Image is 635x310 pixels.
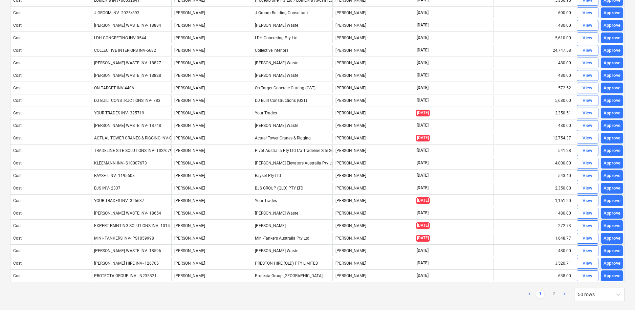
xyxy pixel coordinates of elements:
div: [PERSON_NAME] Waste [252,20,332,31]
div: [PERSON_NAME] Waste [252,120,332,131]
div: View [583,247,593,255]
div: View [583,72,593,80]
div: Cost [13,148,22,153]
span: Della Rosa [174,186,205,191]
span: Della Rosa [174,198,205,203]
div: Cost [13,223,22,228]
div: [PERSON_NAME] Waste [252,245,332,256]
div: EXPERT PAINTING SOLUTIONS INV- 1014 [94,223,170,228]
button: View [577,233,598,244]
button: Approve [601,32,623,43]
span: Della Rosa [174,148,205,153]
button: Approve [601,133,623,143]
div: View [583,222,593,230]
div: [PERSON_NAME] [332,20,413,31]
span: Della Rosa [174,123,205,128]
button: Approve [601,20,623,31]
span: [DATE] [416,173,429,178]
button: View [577,108,598,118]
div: 3,520.71 [493,258,574,269]
div: BJS INV- 2337 [94,186,121,191]
a: Page 2 [550,290,558,298]
div: Pivot Australia Pty Ltd t/a Tradeline Site Solutions [252,145,332,156]
div: [PERSON_NAME] [332,208,413,219]
span: [DATE] [416,160,429,166]
div: View [583,84,593,92]
div: Approve [604,172,621,180]
div: Actual Tower Cranes & Rigging [252,133,332,143]
div: [PERSON_NAME] WASTE INV- 18884 [94,23,161,28]
div: 272.73 [493,220,574,231]
span: [DATE] [416,22,429,28]
div: Your Trades [252,195,332,206]
button: View [577,32,598,43]
div: Cost [13,10,22,15]
span: [DATE] [416,72,429,78]
div: [PERSON_NAME] [332,58,413,68]
div: Approve [604,97,621,105]
div: [PERSON_NAME] [332,183,413,194]
div: [PERSON_NAME] [332,233,413,244]
div: 572.52 [493,83,574,93]
div: Cost [13,98,22,103]
div: [PERSON_NAME] Waste [252,58,332,68]
button: Approve [601,220,623,231]
div: [PERSON_NAME] Waste [252,70,332,81]
div: Approve [604,9,621,17]
div: Approve [604,59,621,67]
a: Page 1 is your current page [536,290,544,298]
div: Approve [604,72,621,80]
div: ON TARGET INV-4406 [94,86,134,90]
div: 480.00 [493,245,574,256]
div: View [583,22,593,29]
span: Della Rosa [174,48,205,53]
button: View [577,195,598,206]
button: View [577,7,598,18]
span: Della Rosa [174,86,205,90]
div: [PERSON_NAME] HIRE INV- 126765 [94,261,159,266]
a: Previous page [525,290,533,298]
div: Approve [604,235,621,242]
div: View [583,172,593,180]
button: Approve [601,158,623,169]
span: Della Rosa [174,223,205,228]
div: 480.00 [493,20,574,31]
div: [PERSON_NAME] WASTE INV- 18748 [94,123,161,128]
div: [PERSON_NAME] WASTE INV- 18828 [94,73,161,78]
div: Approve [604,84,621,92]
span: Della Rosa [174,273,205,278]
button: View [577,258,598,269]
div: View [583,159,593,167]
button: View [577,95,598,106]
span: Della Rosa [174,23,205,28]
div: View [583,122,593,130]
div: View [583,9,593,17]
div: View [583,97,593,105]
div: Cost [13,211,22,216]
button: Approve [601,95,623,106]
div: BAYSET INV- 1195608 [94,173,135,178]
span: Della Rosa [174,136,205,140]
div: View [583,34,593,42]
span: Della Rosa [174,98,205,103]
button: Approve [601,245,623,256]
span: Della Rosa [174,161,205,165]
div: 1,151.20 [493,195,574,206]
button: View [577,58,598,68]
div: Approve [604,209,621,217]
span: [DATE] [416,135,430,141]
div: J Groom Building Consultant [252,7,332,18]
button: View [577,145,598,156]
div: Approve [604,222,621,230]
span: [DATE] [416,148,429,153]
div: Approve [604,147,621,155]
div: Cost [13,261,22,266]
div: Cost [13,136,22,140]
div: View [583,47,593,54]
button: Approve [601,195,623,206]
div: [PERSON_NAME] WASTE INV- 18827 [94,61,161,65]
button: View [577,245,598,256]
span: Della Rosa [174,111,205,115]
div: YOUR TRADES INV- 325637 [94,198,144,203]
div: 2,350.00 [493,183,574,194]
